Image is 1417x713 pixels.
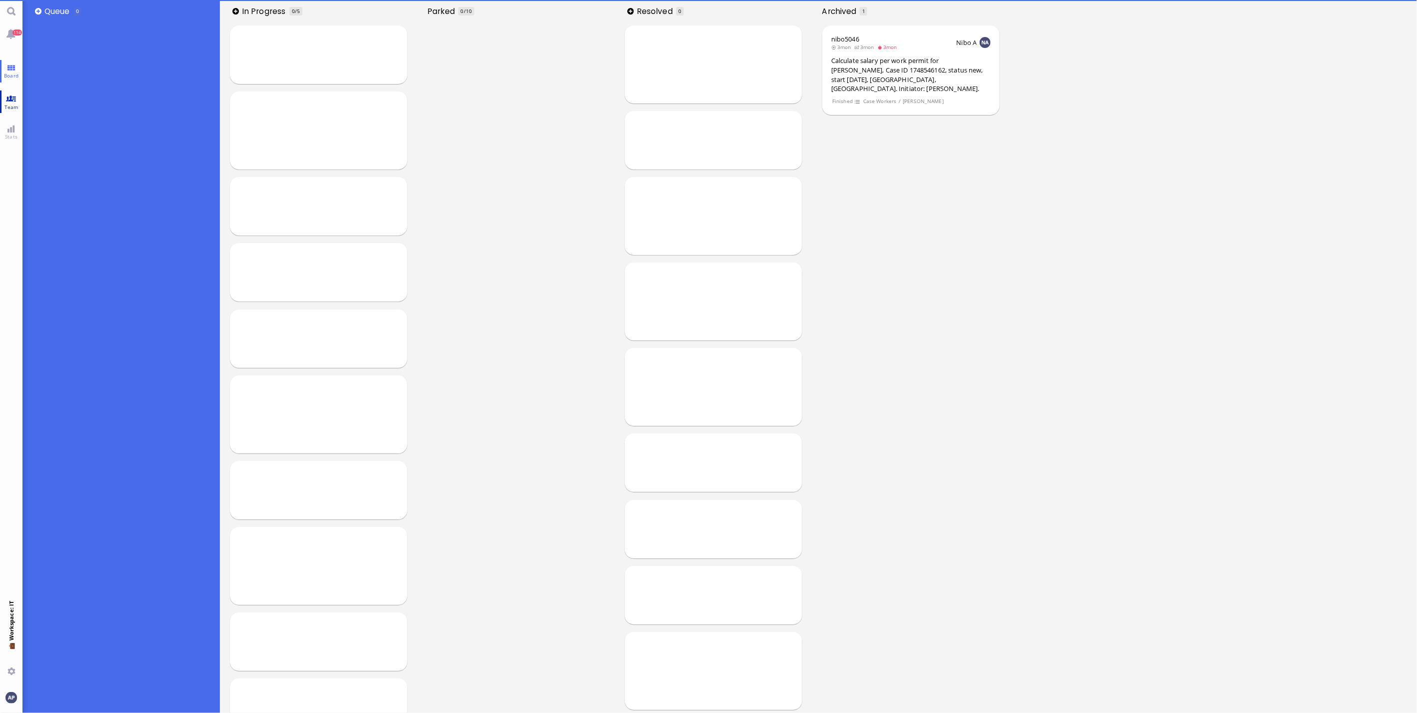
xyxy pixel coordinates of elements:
button: Add [627,8,634,14]
span: Resolved [637,5,676,17]
span: Parked [427,5,458,17]
button: Add [35,8,41,14]
span: Finished [832,97,853,105]
span: /10 [464,7,472,14]
div: Calculate salary per work permit for [PERSON_NAME], Case ID 1748546162, status new, start [DATE],... [831,56,991,93]
span: 0 [461,7,464,14]
span: /5 [295,7,300,14]
span: 💼 Workspace: IT [7,641,15,663]
span: 3mon [877,43,900,50]
span: 0 [292,7,295,14]
span: 0 [76,7,79,14]
span: / [898,97,901,105]
span: Queue [44,5,73,17]
span: In progress [242,5,289,17]
span: Nibo A [957,38,977,47]
span: Case Workers [863,97,897,105]
span: Stats [2,133,20,140]
span: 114 [12,29,22,35]
span: 3mon [854,43,877,50]
img: You [5,692,16,703]
span: 0 [678,7,681,14]
button: Add [232,8,239,14]
span: 1 [862,7,865,14]
a: nibo5046 [831,34,859,43]
span: Team [2,103,21,110]
span: Board [1,72,21,79]
span: [PERSON_NAME] [903,97,944,105]
img: NA [980,37,991,48]
span: Archived [822,5,860,17]
span: 3mon [831,43,854,50]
